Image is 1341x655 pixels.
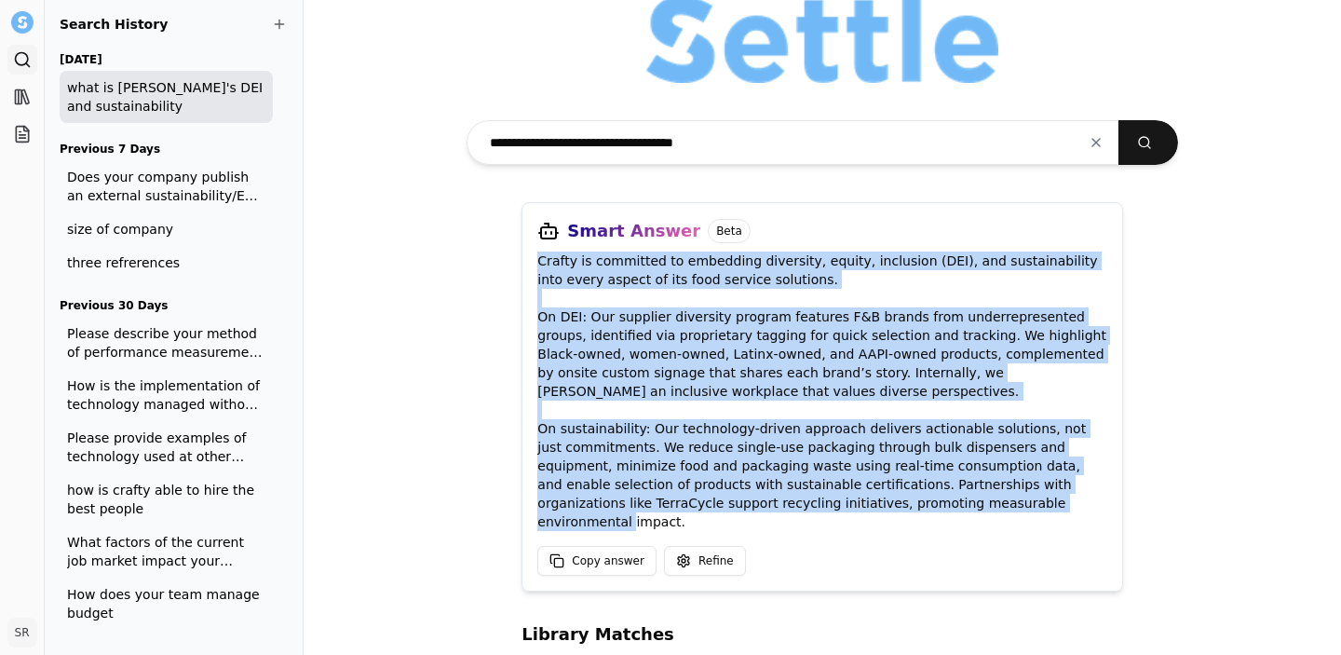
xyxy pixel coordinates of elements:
[67,585,265,622] span: How does your team manage budget
[67,376,265,414] span: How is the implementation of technology managed without service interruption?
[7,82,37,112] a: Library
[567,218,700,244] h3: Smart Answer
[7,618,37,648] button: SR
[1074,126,1118,159] button: Clear input
[67,78,265,116] span: what is [PERSON_NAME]'s DEI and sustainability
[708,219,751,243] span: Beta
[67,429,265,466] span: Please provide examples of technology used at other accounts and the benefits realized from the u...
[537,252,1107,531] p: Crafty is committed to embedding diversity, equity, inclusion (DEI), and sustainability into ever...
[7,119,37,149] a: Projects
[521,621,1123,648] h2: Library Matches
[537,546,657,576] button: Copy answer
[664,546,746,576] button: Refine
[67,168,265,205] span: Does your company publish an external sustainability/ESG report? If yes, please attach or include...
[67,220,265,239] span: size of company
[60,294,273,317] h3: Previous 30 Days
[60,15,288,34] h2: Search History
[60,138,273,160] h3: Previous 7 Days
[572,553,644,568] span: Copy answer
[67,533,265,570] span: What factors of the current job market impact your pricing model?
[60,48,273,71] h3: [DATE]
[67,481,265,518] span: how is crafty able to hire the best people
[67,253,265,272] span: three refrerences
[698,553,734,568] span: Refine
[67,324,265,362] span: Please describe your method of performance measurement at your national accounts and how performa...
[7,7,37,37] button: Settle
[7,45,37,75] a: Search
[11,11,34,34] img: Settle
